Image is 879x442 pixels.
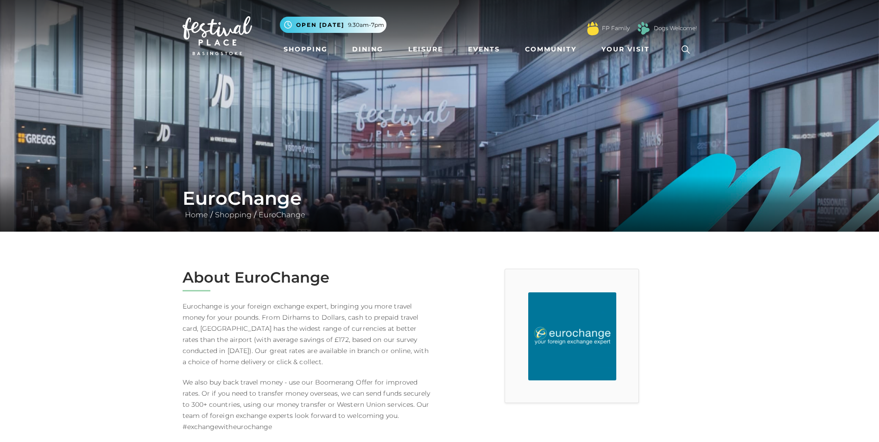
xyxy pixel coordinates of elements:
[464,41,504,58] a: Events
[176,187,704,221] div: / /
[598,41,658,58] a: Your Visit
[256,210,308,219] a: EuroChange
[183,377,433,432] p: We also buy back travel money - use our Boomerang Offer for improved rates. Or if you need to tra...
[280,17,386,33] button: Open [DATE] 9.30am-7pm
[280,41,331,58] a: Shopping
[296,21,344,29] span: Open [DATE]
[183,210,210,219] a: Home
[348,21,384,29] span: 9.30am-7pm
[348,41,387,58] a: Dining
[521,41,580,58] a: Community
[183,187,697,209] h1: EuroChange
[183,16,252,55] img: Festival Place Logo
[183,269,433,286] h2: About EuroChange
[601,44,650,54] span: Your Visit
[602,24,630,32] a: FP Family
[405,41,447,58] a: Leisure
[213,210,254,219] a: Shopping
[654,24,697,32] a: Dogs Welcome!
[183,301,433,367] p: Eurochange is your foreign exchange expert, bringing you more travel money for your pounds. From ...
